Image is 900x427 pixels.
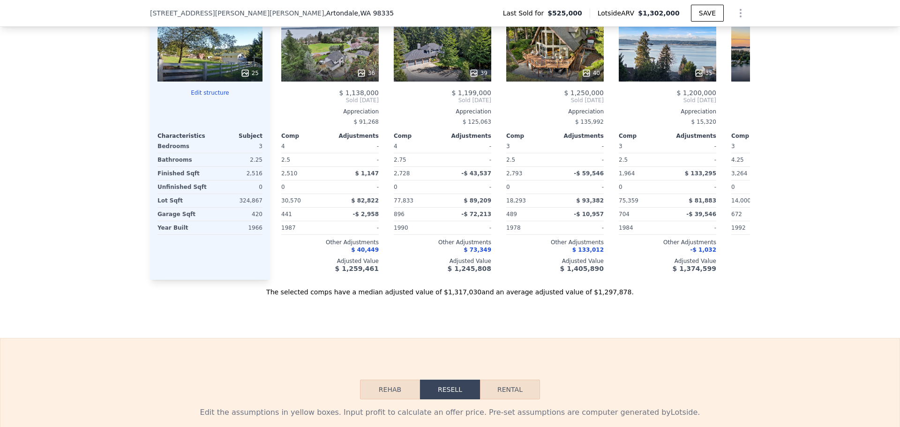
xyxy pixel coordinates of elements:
div: 1984 [619,221,666,234]
div: - [444,153,491,166]
span: $525,000 [547,8,582,18]
div: - [557,140,604,153]
span: 2,510 [281,170,297,177]
span: 14,000 [731,197,751,204]
span: $ 1,405,890 [560,265,604,272]
div: 4.25 [731,153,778,166]
span: $ 1,245,808 [448,265,491,272]
span: 0 [394,184,397,190]
div: 2.25 [212,153,262,166]
span: $ 1,374,599 [673,265,716,272]
span: Lotside ARV [598,8,638,18]
div: 1987 [281,221,328,234]
button: Resell [420,380,480,399]
span: $ 1,250,000 [564,89,604,97]
span: -$ 1,032 [690,247,716,253]
span: $ 1,200,000 [676,89,716,97]
div: 25 [240,68,259,78]
span: 2,793 [506,170,522,177]
div: Subject [210,132,262,140]
div: - [669,153,716,166]
span: $ 135,992 [575,119,604,125]
div: - [332,221,379,234]
span: $ 40,449 [351,247,379,253]
div: Adjustments [330,132,379,140]
div: 36 [357,68,375,78]
span: 1,964 [619,170,635,177]
div: 2.5 [506,153,553,166]
div: - [669,140,716,153]
span: -$ 10,957 [574,211,604,217]
button: Rehab [360,380,420,399]
div: - [332,180,379,194]
span: , Artondale [324,8,394,18]
div: 1966 [212,221,262,234]
span: $ 133,012 [572,247,604,253]
span: 4 [281,143,285,150]
div: 3 [212,140,262,153]
div: Year Built [157,221,208,234]
div: - [332,153,379,166]
span: $ 93,382 [576,197,604,204]
div: 324,867 [212,194,262,207]
div: 2.75 [394,153,441,166]
span: Sold [DATE] [506,97,604,104]
div: - [669,221,716,234]
span: Sold [DATE] [619,97,716,104]
div: 1992 [731,221,778,234]
span: $ 125,063 [463,119,491,125]
div: Other Adjustments [506,239,604,246]
div: 420 [212,208,262,221]
span: Last Sold for [503,8,548,18]
span: 18,293 [506,197,526,204]
span: $ 82,822 [351,197,379,204]
span: 896 [394,211,405,217]
div: Adjustments [442,132,491,140]
div: Bedrooms [157,140,208,153]
div: Comp [731,132,780,140]
div: 39 [469,68,487,78]
span: $ 89,209 [464,197,491,204]
span: -$ 72,213 [461,211,491,217]
span: -$ 2,958 [353,211,379,217]
span: Sold [DATE] [731,97,829,104]
div: Other Adjustments [619,239,716,246]
span: 0 [619,184,622,190]
span: 3 [731,143,735,150]
span: -$ 43,537 [461,170,491,177]
span: $ 1,199,000 [451,89,491,97]
span: 672 [731,211,742,217]
span: 75,359 [619,197,638,204]
span: 704 [619,211,630,217]
div: Adjusted Value [619,257,716,265]
span: -$ 39,546 [686,211,716,217]
span: 3 [506,143,510,150]
div: Edit the assumptions in yellow boxes. Input profit to calculate an offer price. Pre-set assumptio... [157,407,742,418]
div: 0 [212,180,262,194]
span: 30,570 [281,197,301,204]
div: Finished Sqft [157,167,208,180]
span: $ 133,295 [685,170,716,177]
div: Bathrooms [157,153,208,166]
span: 489 [506,211,517,217]
div: Appreciation [731,108,829,115]
span: -$ 59,546 [574,170,604,177]
div: 40 [582,68,600,78]
div: 35 [694,68,712,78]
span: 0 [281,184,285,190]
div: 1978 [506,221,553,234]
div: - [444,180,491,194]
button: SAVE [691,5,724,22]
span: 2,728 [394,170,410,177]
span: $ 15,320 [691,119,716,125]
div: Other Adjustments [281,239,379,246]
span: , WA 98335 [358,9,394,17]
div: Adjusted Value [731,257,829,265]
span: Sold [DATE] [281,97,379,104]
button: Show Options [731,4,750,22]
div: Adjustments [555,132,604,140]
div: 2.5 [619,153,666,166]
div: Adjustments [667,132,716,140]
div: Comp [394,132,442,140]
div: Appreciation [394,108,491,115]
